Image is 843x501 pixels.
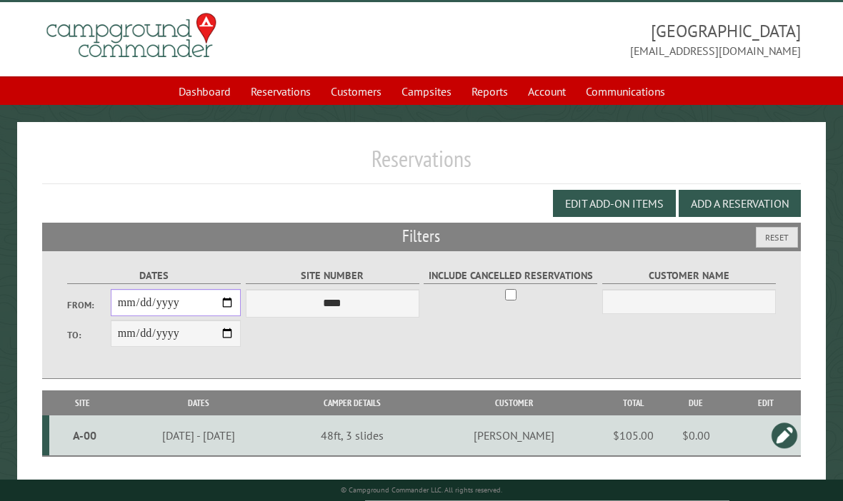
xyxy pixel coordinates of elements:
[424,268,597,285] label: Include Cancelled Reservations
[67,329,111,343] label: To:
[322,79,390,106] a: Customers
[662,391,730,416] th: Due
[42,146,801,185] h1: Reservations
[679,191,801,218] button: Add a Reservation
[341,485,502,495] small: © Campground Commander LLC. All rights reserved.
[281,391,424,416] th: Camper Details
[49,391,116,416] th: Site
[602,268,776,285] label: Customer Name
[424,416,604,457] td: [PERSON_NAME]
[67,299,111,313] label: From:
[731,391,801,416] th: Edit
[519,79,574,106] a: Account
[577,79,674,106] a: Communications
[604,416,662,457] td: $105.00
[119,429,279,443] div: [DATE] - [DATE]
[116,391,281,416] th: Dates
[662,416,730,457] td: $0.00
[553,191,676,218] button: Edit Add-on Items
[424,391,604,416] th: Customer
[170,79,239,106] a: Dashboard
[242,79,319,106] a: Reservations
[55,429,114,443] div: A-00
[604,391,662,416] th: Total
[756,228,798,248] button: Reset
[463,79,517,106] a: Reports
[281,416,424,457] td: 48ft, 3 slides
[393,79,460,106] a: Campsites
[67,268,241,285] label: Dates
[421,20,801,60] span: [GEOGRAPHIC_DATA] [EMAIL_ADDRESS][DOMAIN_NAME]
[246,268,419,285] label: Site Number
[42,9,221,64] img: Campground Commander
[42,223,801,250] h2: Filters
